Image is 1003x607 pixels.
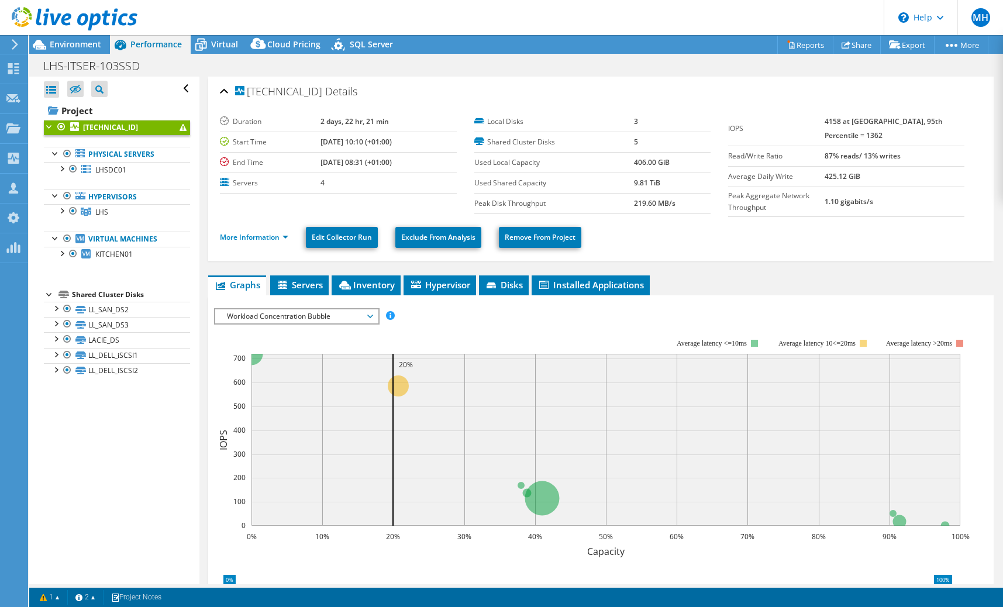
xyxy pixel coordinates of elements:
[235,86,322,98] span: [TECHNICAL_ID]
[50,39,101,50] span: Environment
[409,279,470,291] span: Hypervisor
[728,150,825,162] label: Read/Write Ratio
[233,473,246,482] text: 200
[221,309,371,323] span: Workload Concentration Bubble
[217,429,230,450] text: IOPS
[350,39,393,50] span: SQL Server
[587,545,625,558] text: Capacity
[44,317,190,332] a: LL_SAN_DS3
[883,532,897,542] text: 90%
[95,165,126,175] span: LHSDC01
[395,227,481,248] a: Exclude From Analysis
[233,353,246,363] text: 700
[44,348,190,363] a: LL_DELL_iSCSI1
[72,288,190,302] div: Shared Cluster Disks
[399,360,413,370] text: 20%
[670,532,684,542] text: 60%
[44,162,190,177] a: LHSDC01
[898,12,909,23] svg: \n
[44,101,190,120] a: Project
[971,8,990,27] span: MH
[267,39,320,50] span: Cloud Pricing
[812,532,826,542] text: 80%
[83,122,138,132] b: [TECHNICAL_ID]
[825,196,873,206] b: 1.10 gigabits/s
[337,279,395,291] span: Inventory
[44,189,190,204] a: Hypervisors
[777,36,833,54] a: Reports
[634,178,660,188] b: 9.81 TiB
[32,590,68,605] a: 1
[825,171,860,181] b: 425.12 GiB
[599,532,613,542] text: 50%
[634,137,638,147] b: 5
[276,279,323,291] span: Servers
[325,84,357,98] span: Details
[95,249,133,259] span: KITCHEN01
[38,60,158,73] h1: LHS-ITSER-103SSD
[740,532,754,542] text: 70%
[44,232,190,247] a: Virtual Machines
[320,137,392,147] b: [DATE] 10:10 (+01:00)
[457,532,471,542] text: 30%
[220,177,320,189] label: Servers
[220,232,288,242] a: More Information
[233,496,246,506] text: 100
[474,177,634,189] label: Used Shared Capacity
[320,157,392,167] b: [DATE] 08:31 (+01:00)
[634,157,670,167] b: 406.00 GiB
[233,401,246,411] text: 500
[44,302,190,317] a: LL_SAN_DS2
[728,123,825,134] label: IOPS
[952,532,970,542] text: 100%
[44,363,190,378] a: LL_DELL_ISCSI2
[386,532,400,542] text: 20%
[833,36,881,54] a: Share
[778,339,856,347] tspan: Average latency 10<=20ms
[233,425,246,435] text: 400
[44,332,190,347] a: LACIE_DS
[880,36,935,54] a: Export
[44,147,190,162] a: Physical Servers
[728,171,825,182] label: Average Daily Write
[634,198,675,208] b: 219.60 MB/s
[634,116,638,126] b: 3
[537,279,644,291] span: Installed Applications
[485,279,523,291] span: Disks
[214,279,260,291] span: Graphs
[211,39,238,50] span: Virtual
[934,36,988,54] a: More
[103,590,170,605] a: Project Notes
[499,227,581,248] a: Remove From Project
[220,136,320,148] label: Start Time
[220,116,320,127] label: Duration
[247,532,257,542] text: 0%
[474,136,634,148] label: Shared Cluster Disks
[825,116,943,140] b: 4158 at [GEOGRAPHIC_DATA], 95th Percentile = 1362
[474,198,634,209] label: Peak Disk Throughput
[130,39,182,50] span: Performance
[44,247,190,262] a: KITCHEN01
[242,520,246,530] text: 0
[320,178,325,188] b: 4
[320,116,389,126] b: 2 days, 22 hr, 21 min
[474,157,634,168] label: Used Local Capacity
[315,532,329,542] text: 10%
[474,116,634,127] label: Local Disks
[233,377,246,387] text: 600
[220,157,320,168] label: End Time
[306,227,378,248] a: Edit Collector Run
[233,449,246,459] text: 300
[95,207,108,217] span: LHS
[728,190,825,213] label: Peak Aggregate Network Throughput
[44,120,190,135] a: [TECHNICAL_ID]
[677,339,747,347] tspan: Average latency <=10ms
[67,590,104,605] a: 2
[44,204,190,219] a: LHS
[886,339,952,347] text: Average latency >20ms
[825,151,901,161] b: 87% reads/ 13% writes
[528,532,542,542] text: 40%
